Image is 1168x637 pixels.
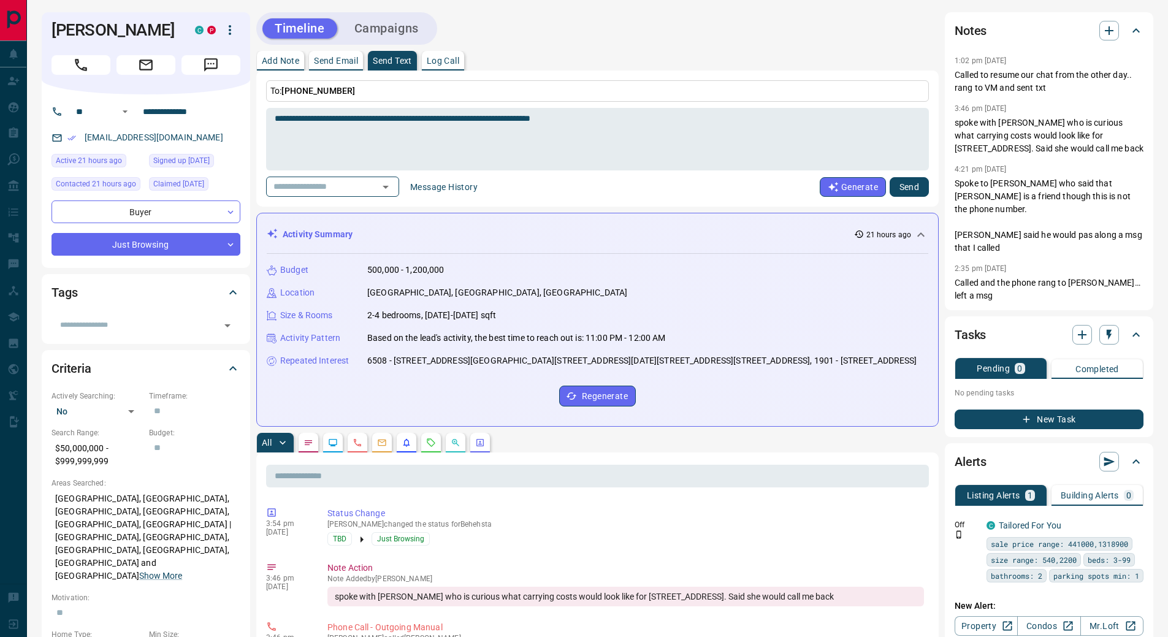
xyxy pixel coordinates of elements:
[955,325,986,345] h2: Tasks
[955,104,1007,113] p: 3:46 pm [DATE]
[475,438,485,448] svg: Agent Actions
[56,178,136,190] span: Contacted 21 hours ago
[280,332,340,345] p: Activity Pattern
[149,177,240,194] div: Sat Apr 02 2022
[327,562,924,574] p: Note Action
[52,478,240,489] p: Areas Searched:
[149,391,240,402] p: Timeframe:
[262,56,299,65] p: Add Note
[149,154,240,171] div: Sat Apr 02 2022
[327,621,924,634] p: Phone Call - Outgoing Manual
[427,56,459,65] p: Log Call
[266,528,309,536] p: [DATE]
[283,228,353,241] p: Activity Summary
[377,533,424,545] span: Just Browsing
[373,56,412,65] p: Send Text
[149,427,240,438] p: Budget:
[402,438,411,448] svg: Listing Alerts
[52,55,110,75] span: Call
[955,69,1143,94] p: Called to resume our chat from the other day.. rang to VM and sent txt
[280,264,308,277] p: Budget
[1017,616,1080,636] a: Condos
[991,538,1128,550] span: sale price range: 441000,1318900
[52,177,143,194] div: Thu Aug 14 2025
[118,104,132,119] button: Open
[955,16,1143,45] div: Notes
[1017,364,1022,373] p: 0
[303,438,313,448] svg: Notes
[280,286,315,299] p: Location
[1075,365,1119,373] p: Completed
[52,20,177,40] h1: [PERSON_NAME]
[426,438,436,448] svg: Requests
[219,317,236,334] button: Open
[955,56,1007,65] p: 1:02 pm [DATE]
[52,438,143,471] p: $50,000,000 - $999,999,999
[955,21,987,40] h2: Notes
[280,354,349,367] p: Repeated Interest
[955,452,987,471] h2: Alerts
[52,592,240,603] p: Motivation:
[139,570,182,582] button: Show More
[67,134,76,142] svg: Email Verified
[52,427,143,438] p: Search Range:
[955,177,1143,254] p: Spoke to [PERSON_NAME] who said that [PERSON_NAME] is a friend though this is not the phone numbe...
[955,600,1143,612] p: New Alert:
[153,178,204,190] span: Claimed [DATE]
[195,26,204,34] div: condos.ca
[52,233,240,256] div: Just Browsing
[403,177,485,197] button: Message History
[955,530,963,539] svg: Push Notification Only
[52,278,240,307] div: Tags
[116,55,175,75] span: Email
[451,438,460,448] svg: Opportunities
[987,521,995,530] div: condos.ca
[85,132,223,142] a: [EMAIL_ADDRESS][DOMAIN_NAME]
[377,438,387,448] svg: Emails
[977,364,1010,373] p: Pending
[955,519,979,530] p: Off
[52,283,77,302] h2: Tags
[56,154,122,167] span: Active 21 hours ago
[367,332,666,345] p: Based on the lead's activity, the best time to reach out is: 11:00 PM - 12:00 AM
[280,309,333,322] p: Size & Rooms
[955,410,1143,429] button: New Task
[999,521,1061,530] a: Tailored For You
[52,359,91,378] h2: Criteria
[327,520,924,528] p: [PERSON_NAME] changed the status for Behehsta
[559,386,636,406] button: Regenerate
[328,438,338,448] svg: Lead Browsing Activity
[327,587,924,606] div: spoke with [PERSON_NAME] who is curious what carrying costs would look like for [STREET_ADDRESS]....
[820,177,886,197] button: Generate
[281,86,355,96] span: [PHONE_NUMBER]
[991,554,1077,566] span: size range: 540,2200
[52,391,143,402] p: Actively Searching:
[333,533,346,545] span: TBD
[955,116,1143,155] p: spoke with [PERSON_NAME] who is curious what carrying costs would look like for [STREET_ADDRESS]....
[353,438,362,448] svg: Calls
[266,582,309,591] p: [DATE]
[1126,491,1131,500] p: 0
[367,354,917,367] p: 6508 - [STREET_ADDRESS][GEOGRAPHIC_DATA][STREET_ADDRESS][DATE][STREET_ADDRESS][STREET_ADDRESS], 1...
[967,491,1020,500] p: Listing Alerts
[866,229,911,240] p: 21 hours ago
[267,223,928,246] div: Activity Summary21 hours ago
[52,402,143,421] div: No
[367,286,627,299] p: [GEOGRAPHIC_DATA], [GEOGRAPHIC_DATA], [GEOGRAPHIC_DATA]
[955,447,1143,476] div: Alerts
[266,574,309,582] p: 3:46 pm
[1080,616,1143,636] a: Mr.Loft
[342,18,431,39] button: Campaigns
[327,507,924,520] p: Status Change
[955,320,1143,349] div: Tasks
[890,177,929,197] button: Send
[991,570,1042,582] span: bathrooms: 2
[367,264,445,277] p: 500,000 - 1,200,000
[266,80,929,102] p: To:
[207,26,216,34] div: property.ca
[367,309,496,322] p: 2-4 bedrooms, [DATE]-[DATE] sqft
[52,354,240,383] div: Criteria
[327,574,924,583] p: Note Added by [PERSON_NAME]
[153,154,210,167] span: Signed up [DATE]
[181,55,240,75] span: Message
